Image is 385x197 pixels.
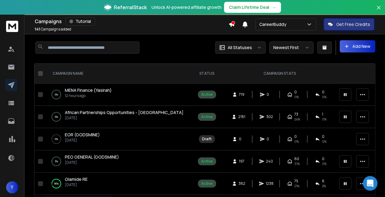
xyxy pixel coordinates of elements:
a: EOR (GODSMINE) [65,132,100,138]
th: CAMPAIGN STATS [224,64,335,84]
span: EOR (GODSMINE) [65,132,100,138]
button: Get Free Credits [324,18,374,30]
span: 60 [294,156,299,161]
th: CAMPAIGN NAME [45,64,190,84]
span: 0 [267,92,273,97]
span: 302 [266,114,273,119]
span: 0 % [322,117,326,122]
span: 0% [294,95,299,99]
span: 2181 [238,114,245,119]
th: STATUS [190,64,224,84]
p: 0 % [55,114,58,120]
p: [DATE] [65,116,184,120]
span: 0 [294,90,296,95]
span: 0 [239,137,245,141]
span: 0% [294,139,299,144]
p: [DATE] [65,182,88,187]
button: Y [6,181,18,193]
div: Active [201,181,213,186]
p: 0 % [55,91,58,98]
span: 73 [294,112,298,117]
span: 0 [322,90,324,95]
td: 3%PEO GENERAL (GODSMINE)[DATE] [45,150,190,173]
a: MENA Finance (Yasirah) [65,87,112,93]
span: 6 [322,179,324,184]
span: 75 [294,179,298,184]
span: 1238 [266,181,274,186]
p: CareerBuddy [259,21,289,27]
p: [DATE] [65,138,100,143]
span: 0% [322,139,326,144]
p: 0 % [55,136,58,142]
td: 0%African Partnerships Opportunities - [GEOGRAPHIC_DATA][DATE] [45,106,190,128]
span: 0 [294,134,296,139]
button: Add New [340,40,375,52]
span: 0 [322,156,324,161]
div: Active [201,159,213,164]
td: 90%Olamide RE[DATE] [45,173,190,195]
span: 362 [239,181,245,186]
p: 90 % [54,181,59,187]
button: Close banner [375,4,383,18]
span: 1 [322,112,323,117]
div: Active [201,114,213,119]
span: → [272,4,276,10]
span: 21 % [294,184,299,188]
div: Active [201,92,213,97]
span: 141 [35,27,40,32]
span: 719 [239,92,245,97]
div: Open Intercom Messenger [363,176,377,191]
p: [DATE] [65,160,119,165]
span: 24 % [294,117,300,122]
span: 240 [266,159,273,164]
span: 0% [322,95,326,99]
a: PEO GENERAL (GODSMINE) [65,154,119,160]
span: 0 % [322,161,326,166]
p: 3 % [55,158,58,164]
button: Tutorial [65,17,95,26]
p: All Statuses [228,45,252,51]
span: 197 [239,159,245,164]
div: Campaigns [35,17,229,26]
span: 0 [267,137,273,141]
p: Unlock AI-powered affiliate growth [152,4,222,10]
p: Get Free Credits [336,21,370,27]
td: 0%MENA Finance (Yasirah)12 hours ago [45,84,190,106]
span: 31 % [294,161,299,166]
div: Draft [202,137,212,141]
span: 2 % [322,184,326,188]
button: Newest First [269,41,313,54]
a: Olamide RE [65,176,88,182]
td: 0%EOR (GODSMINE)[DATE] [45,128,190,150]
span: 0 [322,134,324,139]
button: Claim Lifetime Deal→ [224,2,281,13]
p: Campaigns added [35,27,71,32]
a: African Partnerships Opportunities - [GEOGRAPHIC_DATA] [65,109,184,116]
p: 12 hours ago [65,93,112,98]
span: ReferralStack [114,4,147,11]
